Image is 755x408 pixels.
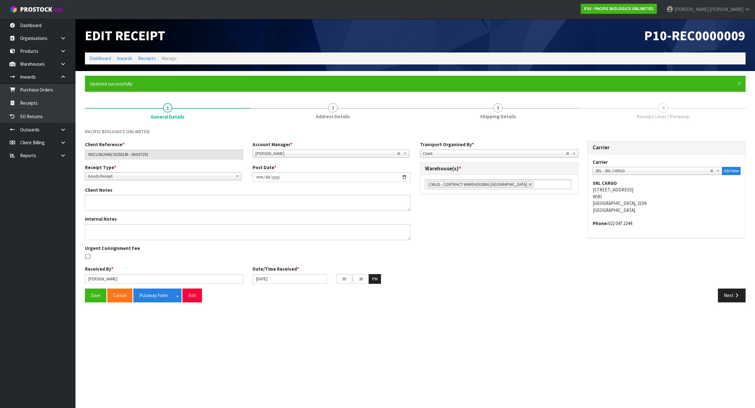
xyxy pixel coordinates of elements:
[369,274,381,284] button: PM
[674,6,708,12] span: [PERSON_NAME]
[85,187,112,193] label: Client Notes
[593,145,741,151] h3: Carrier
[480,113,516,120] span: Shipping Details
[85,245,140,251] label: Urgent Consignment Fee
[593,159,608,165] label: Carrier
[423,150,566,157] span: Client
[425,166,573,172] h3: Warehouse(s)
[85,27,165,44] span: Edit Receipt
[85,216,117,222] label: Internal Notes
[85,150,243,159] input: Client Reference
[420,141,474,148] label: Transport Organised By
[593,220,741,227] address: 022 047 2244
[353,274,369,284] input: MM
[107,289,132,302] button: Cancel
[581,4,657,14] a: P10 - PACIFIC BIOLOGICS UNLIMITED
[85,129,150,135] span: PACIFIC BIOLOGICS UNLIMITED
[85,164,116,171] label: Receipt Type
[85,289,106,302] button: Save
[85,266,114,272] label: Received By
[596,167,710,175] span: SRL - SRL CARGO
[593,220,608,226] strong: phone
[253,274,327,284] input: Date/Time received
[316,113,350,120] span: Address Details
[336,274,352,284] input: HH
[88,173,233,180] span: Goods Receipt
[328,103,338,113] span: 2
[255,150,397,157] span: [PERSON_NAME]
[253,141,293,148] label: Account Manager
[593,180,617,186] strong: SRL CARGO
[138,55,156,61] a: Receipts
[85,124,746,307] span: General Details
[593,180,741,213] address: [STREET_ADDRESS] WIRI [GEOGRAPHIC_DATA], 2104 [GEOGRAPHIC_DATA]
[20,5,52,14] span: ProStock
[9,5,17,13] img: cube-alt.png
[90,81,132,87] span: Updated successfully
[352,274,353,284] td: :
[637,113,689,120] span: Receipt Lines / Putaway
[53,7,63,13] small: WMS
[253,164,277,171] label: Post Date
[90,55,111,61] a: Dashboard
[161,55,177,61] span: Manage
[85,141,125,148] label: Client Reference
[493,103,503,113] span: 3
[737,79,741,88] span: ×
[658,103,668,113] span: 4
[133,289,174,302] button: Putaway Form
[718,289,746,302] button: Next
[429,182,527,187] span: CWL01 - CONTRACT WAREHOUSING [GEOGRAPHIC_DATA]
[163,103,172,113] span: 1
[151,113,184,120] span: General Details
[117,55,132,61] a: Inwards
[584,6,653,11] strong: P10 - PACIFIC BIOLOGICS UNLIMITED
[253,266,299,272] label: Date/Time Received
[722,167,741,175] button: Add New
[709,6,743,12] span: [PERSON_NAME]
[182,289,202,302] button: Exit
[644,27,746,44] span: P10-REC0000009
